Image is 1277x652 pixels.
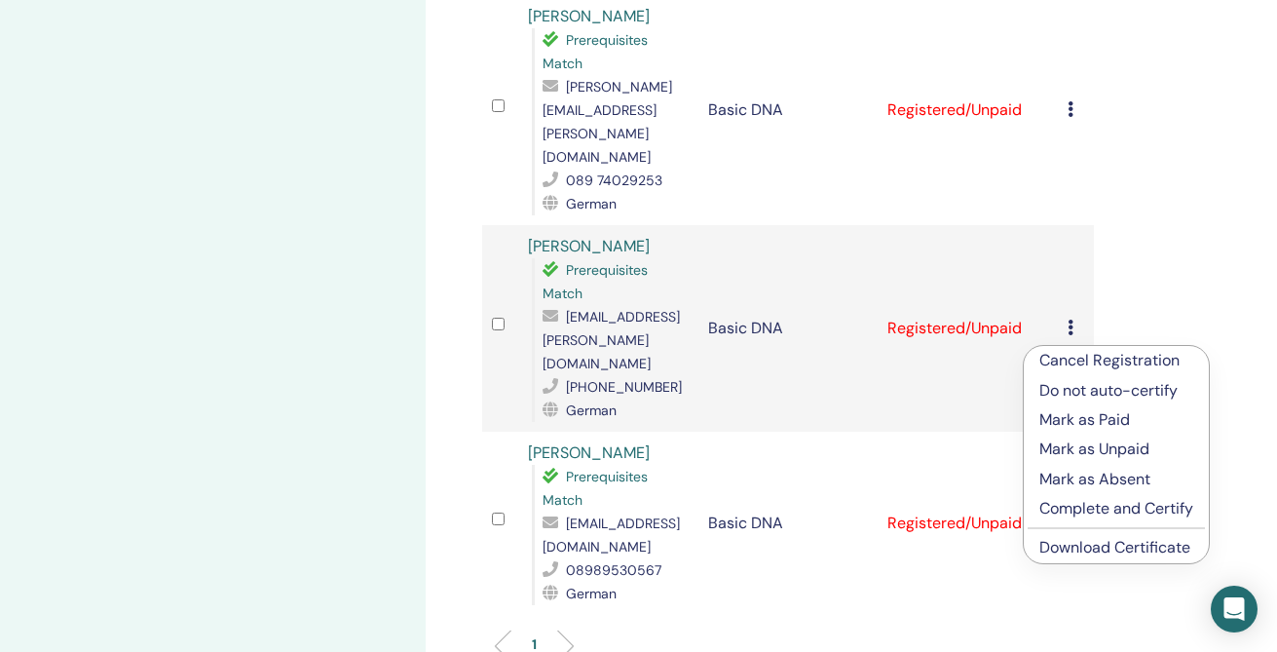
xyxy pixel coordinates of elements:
[566,172,662,189] span: 089 74029253
[698,225,879,432] td: Basic DNA
[543,308,680,372] span: [EMAIL_ADDRESS][PERSON_NAME][DOMAIN_NAME]
[543,31,648,72] span: Prerequisites Match
[1039,379,1193,403] p: Do not auto-certify
[528,236,650,256] a: [PERSON_NAME]
[1039,408,1193,432] p: Mark as Paid
[1039,537,1190,557] a: Download Certificate
[543,261,648,302] span: Prerequisites Match
[1039,349,1193,372] p: Cancel Registration
[543,468,648,509] span: Prerequisites Match
[1039,497,1193,520] p: Complete and Certify
[566,585,617,602] span: German
[566,402,617,419] span: German
[1211,586,1258,633] div: Open Intercom Messenger
[566,378,682,396] span: [PHONE_NUMBER]
[1039,468,1193,491] p: Mark as Absent
[698,432,879,615] td: Basic DNA
[528,442,650,463] a: [PERSON_NAME]
[528,6,650,26] a: [PERSON_NAME]
[543,515,680,556] span: [EMAIL_ADDRESS][DOMAIN_NAME]
[543,78,672,166] span: [PERSON_NAME][EMAIL_ADDRESS][PERSON_NAME][DOMAIN_NAME]
[1039,438,1193,461] p: Mark as Unpaid
[566,561,661,579] span: 08989530567
[566,195,617,212] span: German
